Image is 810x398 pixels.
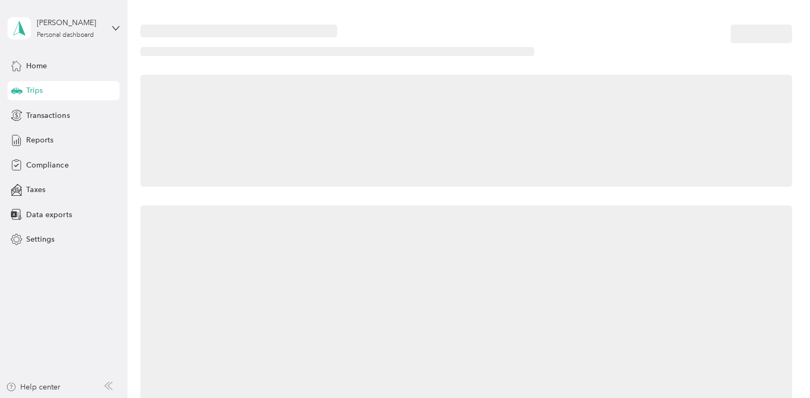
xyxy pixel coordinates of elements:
[750,338,810,398] iframe: Everlance-gr Chat Button Frame
[26,134,53,146] span: Reports
[26,85,43,96] span: Trips
[37,17,104,28] div: [PERSON_NAME]
[6,381,60,393] button: Help center
[37,32,94,38] div: Personal dashboard
[26,60,47,71] span: Home
[26,234,54,245] span: Settings
[26,110,69,121] span: Transactions
[26,209,72,220] span: Data exports
[26,160,68,171] span: Compliance
[26,184,45,195] span: Taxes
